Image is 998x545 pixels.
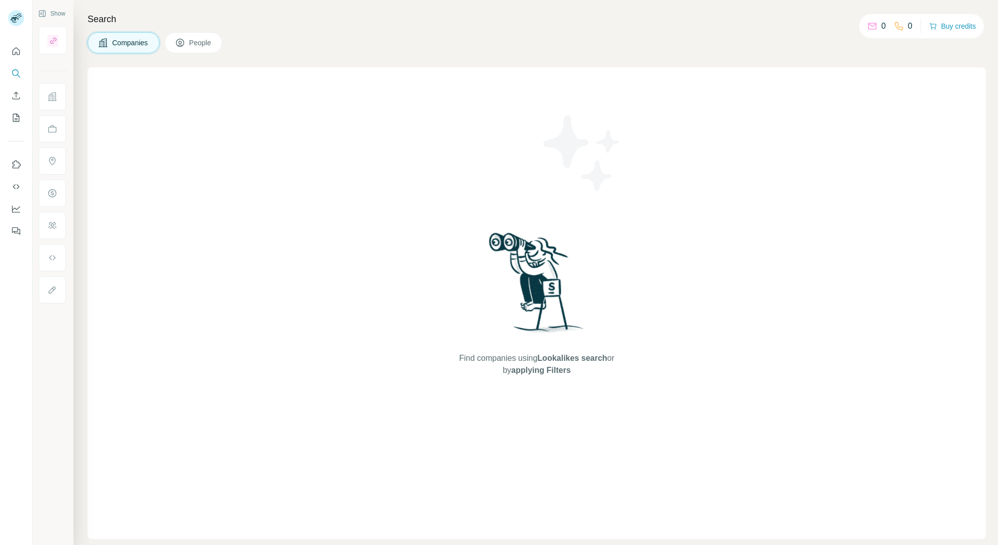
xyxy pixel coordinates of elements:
h4: Search [88,12,986,26]
button: Buy credits [929,19,976,33]
span: Find companies using or by [456,352,617,376]
button: Show [31,6,72,21]
p: 0 [908,20,912,32]
img: Surfe Illustration - Woman searching with binoculars [484,230,589,342]
button: Dashboard [8,200,24,218]
button: Use Surfe on LinkedIn [8,155,24,174]
p: 0 [881,20,886,32]
img: Surfe Illustration - Stars [537,108,627,198]
span: applying Filters [511,366,570,374]
span: People [189,38,212,48]
span: Companies [112,38,149,48]
button: Search [8,64,24,83]
button: Quick start [8,42,24,60]
span: Lookalikes search [537,354,607,362]
button: Enrich CSV [8,87,24,105]
button: Feedback [8,222,24,240]
button: My lists [8,109,24,127]
button: Use Surfe API [8,178,24,196]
